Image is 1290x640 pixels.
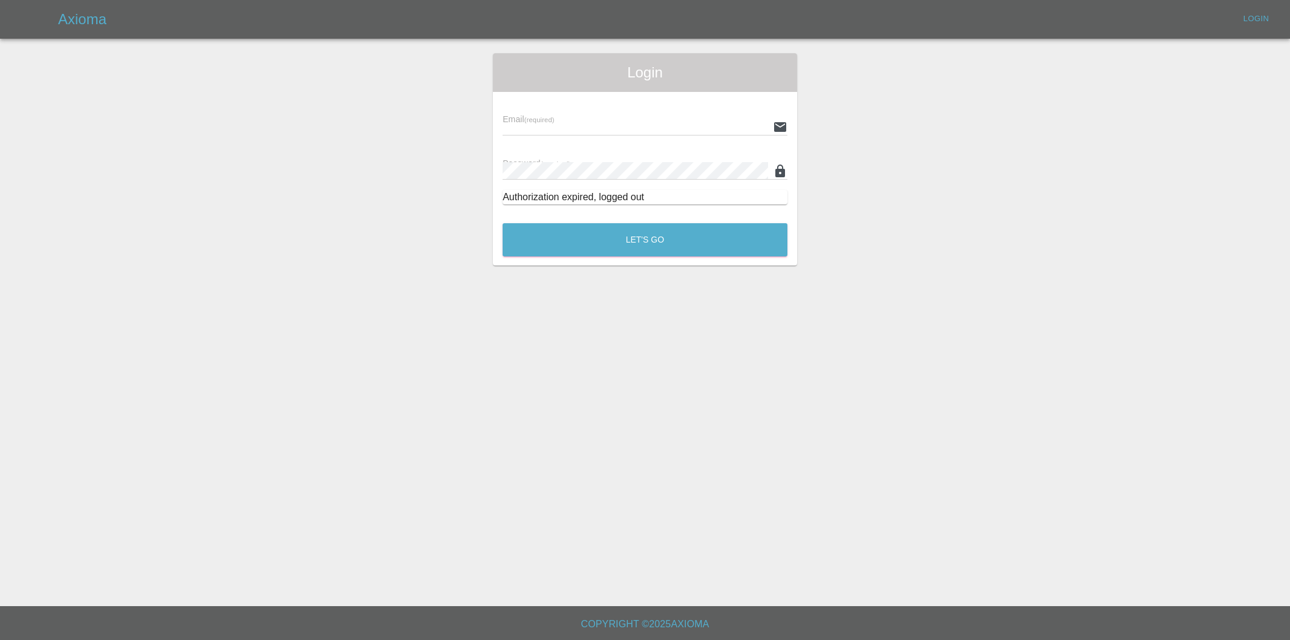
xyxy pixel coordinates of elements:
[503,114,554,124] span: Email
[541,160,571,168] small: (required)
[524,116,555,123] small: (required)
[10,616,1280,633] h6: Copyright © 2025 Axioma
[503,190,787,204] div: Authorization expired, logged out
[503,223,787,256] button: Let's Go
[503,158,570,168] span: Password
[1237,10,1275,28] a: Login
[503,63,787,82] span: Login
[58,10,106,29] h5: Axioma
